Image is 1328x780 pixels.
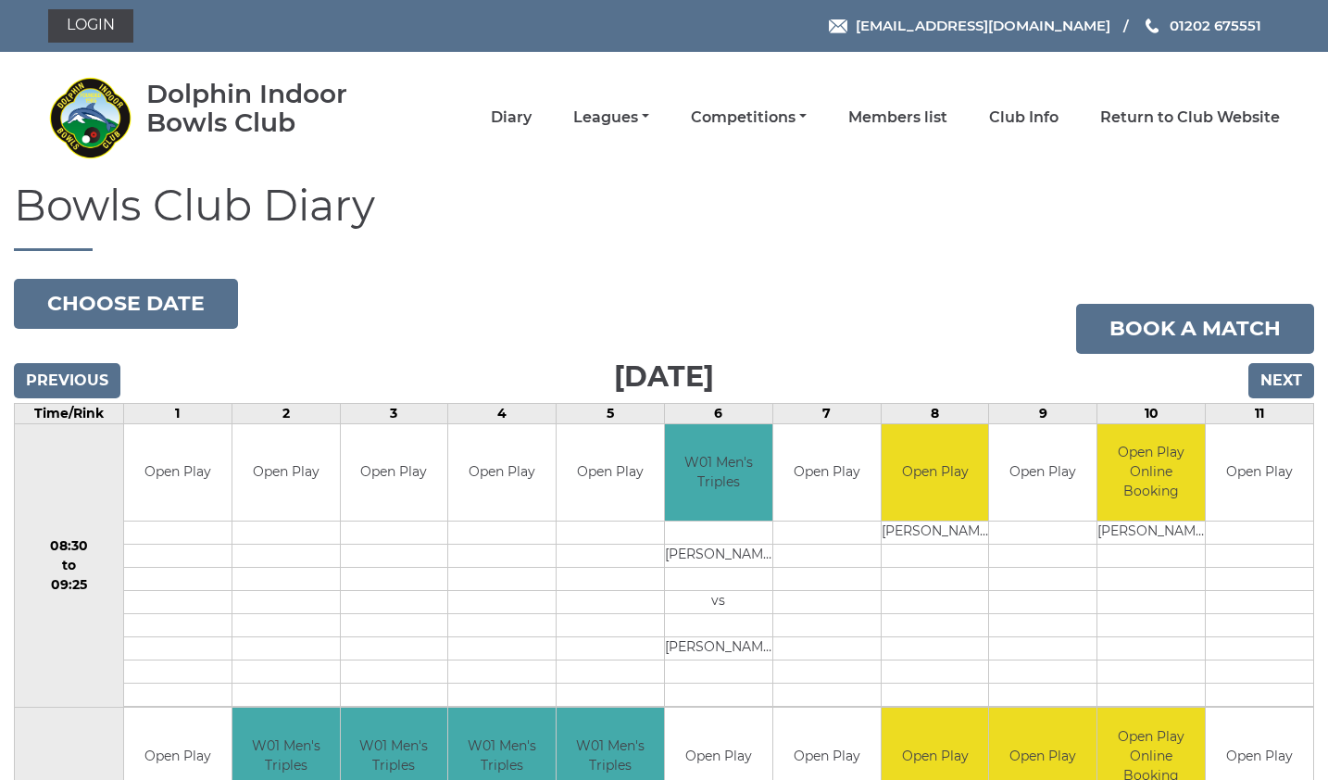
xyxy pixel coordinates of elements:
[448,424,556,522] td: Open Play
[848,107,947,128] a: Members list
[573,107,649,128] a: Leagues
[557,403,665,423] td: 5
[665,591,772,614] td: vs
[14,279,238,329] button: Choose date
[989,107,1059,128] a: Club Info
[665,545,772,568] td: [PERSON_NAME]
[48,9,133,43] a: Login
[1097,522,1205,545] td: [PERSON_NAME]
[557,424,664,522] td: Open Play
[1146,19,1159,33] img: Phone us
[665,403,773,423] td: 6
[48,76,132,159] img: Dolphin Indoor Bowls Club
[448,403,557,423] td: 4
[1097,424,1205,522] td: Open Play Online Booking
[829,15,1110,36] a: Email [EMAIL_ADDRESS][DOMAIN_NAME]
[773,424,881,522] td: Open Play
[491,107,532,128] a: Diary
[232,424,340,522] td: Open Play
[1206,403,1314,423] td: 11
[1170,17,1261,34] span: 01202 675551
[1100,107,1280,128] a: Return to Club Website
[340,403,448,423] td: 3
[341,424,448,522] td: Open Play
[232,403,340,423] td: 2
[1076,304,1314,354] a: Book a match
[881,403,989,423] td: 8
[772,403,881,423] td: 7
[665,637,772,660] td: [PERSON_NAME]
[882,522,989,545] td: [PERSON_NAME]
[882,424,989,522] td: Open Play
[146,80,401,137] div: Dolphin Indoor Bowls Club
[856,17,1110,34] span: [EMAIL_ADDRESS][DOMAIN_NAME]
[989,424,1096,522] td: Open Play
[829,19,847,33] img: Email
[1206,424,1313,522] td: Open Play
[1143,15,1261,36] a: Phone us 01202 675551
[691,107,807,128] a: Competitions
[123,403,232,423] td: 1
[1248,363,1314,398] input: Next
[15,403,124,423] td: Time/Rink
[15,423,124,708] td: 08:30 to 09:25
[1097,403,1206,423] td: 10
[14,182,1314,251] h1: Bowls Club Diary
[14,363,120,398] input: Previous
[989,403,1097,423] td: 9
[124,424,232,522] td: Open Play
[665,424,772,522] td: W01 Men's Triples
